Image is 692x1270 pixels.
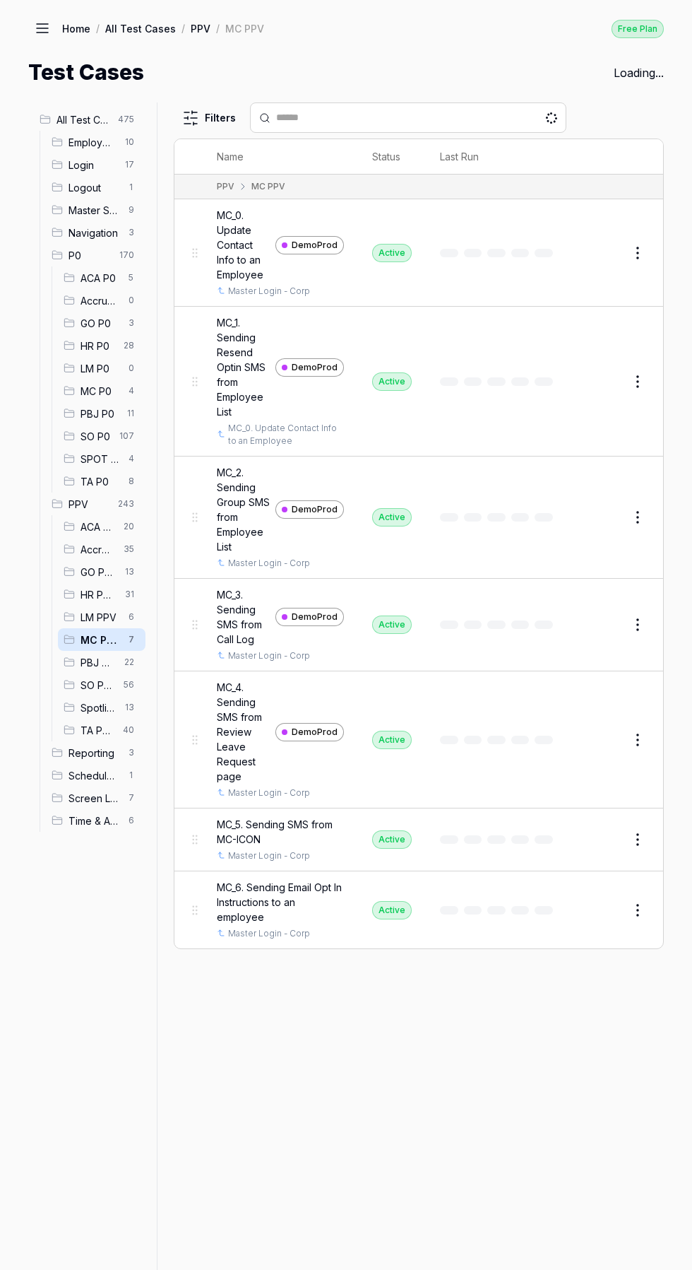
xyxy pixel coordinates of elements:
span: 31 [119,586,140,603]
span: LM PPV [80,610,120,625]
span: DemoProd [292,503,338,516]
div: Drag to reorderAccruals PPV35 [58,538,145,560]
div: MC PPV [251,180,285,193]
div: / [181,21,185,35]
a: Home [62,21,90,35]
a: Master Login - Corp [228,787,310,799]
span: 28 [118,337,140,354]
div: Drag to reorderPBJ P011 [58,402,145,425]
span: 10 [119,134,140,151]
span: Time & Attendance [68,813,120,828]
div: Active [372,372,412,391]
tr: MC_3. Sending SMS from Call LogDemoProdMaster Login - CorpActive [174,579,663,671]
a: DemoProd [275,236,344,254]
div: MC PPV [225,21,264,35]
a: Master Login - Corp [228,849,310,862]
div: Drag to reorderHR PPV31 [58,583,145,606]
a: DemoProd [275,358,344,377]
span: 6 [123,812,140,829]
span: DemoProd [292,239,338,252]
span: PBJ PPV [80,655,116,670]
span: DemoProd [292,726,338,739]
div: Drag to reorderLogout1 [46,176,145,199]
div: Drag to reorderLM PPV6 [58,606,145,628]
tr: MC_0. Update Contact Info to an EmployeeDemoProdMaster Login - CorpActive [174,199,663,307]
h1: Test Cases [28,57,144,88]
span: Master Schedule [68,203,120,218]
span: ACA P0 [80,271,120,286]
div: Drag to reorderMC PPV7 [58,628,145,651]
span: 0 [123,360,140,377]
span: 40 [117,722,140,739]
span: GO P0 [80,316,120,331]
th: Status [358,139,426,175]
span: 8 [123,473,140,490]
a: PPV [191,21,210,35]
div: Drag to reorderMC P04 [58,380,145,402]
div: Active [372,901,412,919]
span: Spotlight PPV [80,700,117,715]
span: 1 [123,179,140,196]
a: Master Login - Corp [228,285,310,298]
div: Drag to reorderLogin17 [46,153,145,176]
div: Drag to reorderTime & Attendance6 [46,809,145,832]
div: Drag to reorderLM P00 [58,357,145,380]
span: P0 [68,248,111,263]
span: Employee Management [68,135,117,150]
span: SPOT P0 [80,452,120,466]
span: 7 [123,789,140,806]
a: Master Login - Corp [228,557,310,570]
span: 35 [118,541,140,558]
tr: MC_5. Sending SMS from MC-ICONMaster Login - CorpActive [174,809,663,871]
div: Drag to reorderSO PPV56 [58,674,145,696]
span: MC_1. Sending Resend Optin SMS from Employee List [217,315,270,419]
tr: MC_6. Sending Email Opt In Instructions to an employeeMaster Login - CorpActive [174,871,663,948]
span: MC_6. Sending Email Opt In Instructions to an employee [217,880,344,924]
span: PBJ P0 [80,406,119,421]
div: Drag to reorderGO PPV13 [58,560,145,583]
div: Drag to reorderGO P03 [58,312,145,334]
span: HR P0 [80,339,115,353]
div: Drag to reorderSpotlight PPV13 [58,696,145,719]
a: Master Login - Corp [228,649,310,662]
span: All Test Cases [56,112,109,127]
span: Reporting [68,746,120,760]
span: 6 [123,608,140,625]
tr: MC_2. Sending Group SMS from Employee ListDemoProdMaster Login - CorpActive [174,457,663,579]
span: GO PPV [80,565,117,580]
div: Drag to reorderTA P08 [58,470,145,493]
div: Drag to reorderReporting3 [46,741,145,764]
div: / [216,21,220,35]
span: MC P0 [80,384,120,399]
span: 11 [121,405,140,422]
span: 7 [123,631,140,648]
div: Drag to reorderMaster Schedule9 [46,199,145,221]
div: Drag to reorderTA PPV40 [58,719,145,741]
div: Active [372,830,412,849]
span: MC_5. Sending SMS from MC-ICON [217,817,344,847]
span: 4 [123,382,140,399]
span: 56 [118,676,140,693]
a: DemoProd [275,608,344,626]
a: Free Plan [612,19,664,38]
span: 5 [123,269,140,286]
div: Drag to reorderAccruals P00 [58,289,145,312]
div: Drag to reorderSchedule Optimizer1 [46,764,145,787]
div: Loading... [614,64,664,81]
div: Drag to reorderSPOT P04 [58,447,145,470]
div: Active [372,508,412,527]
th: Last Run [426,139,573,175]
div: / [96,21,100,35]
span: PPV [68,497,109,512]
span: Logout [68,180,120,195]
a: All Test Cases [105,21,176,35]
span: 475 [112,111,140,128]
div: Drag to reorderPPV243 [46,493,145,515]
tr: MC_4. Sending SMS from Review Leave Request pageDemoProdMaster Login - CorpActive [174,671,663,809]
div: Drag to reorderSO P0107 [58,425,145,447]
span: MC_2. Sending Group SMS from Employee List [217,465,270,554]
span: 170 [114,247,140,264]
span: Navigation [68,225,120,240]
span: DemoProd [292,361,338,374]
span: 3 [123,224,140,241]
